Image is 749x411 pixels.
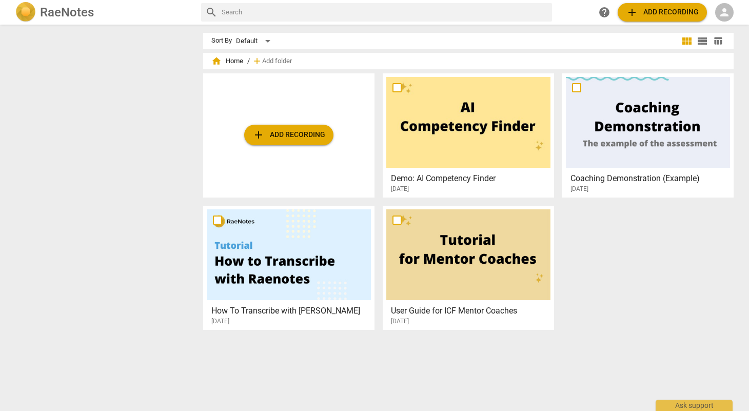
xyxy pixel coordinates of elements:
a: How To Transcribe with [PERSON_NAME][DATE] [207,209,371,325]
div: Ask support [656,400,733,411]
span: search [205,6,218,18]
span: add [252,56,262,66]
span: [DATE] [391,185,409,193]
span: add [626,6,638,18]
h3: Demo: AI Competency Finder [391,172,551,185]
a: Help [595,3,614,22]
span: Add recording [626,6,699,18]
span: [DATE] [570,185,588,193]
span: Home [211,56,243,66]
button: Tile view [679,33,695,49]
h3: User Guide for ICF Mentor Coaches [391,305,551,317]
div: Sort By [211,37,232,45]
a: Coaching Demonstration (Example)[DATE] [566,77,730,193]
a: Demo: AI Competency Finder[DATE] [386,77,550,193]
button: List view [695,33,710,49]
span: / [247,57,250,65]
span: table_chart [713,36,723,46]
span: [DATE] [391,317,409,326]
img: Logo [15,2,36,23]
a: User Guide for ICF Mentor Coaches[DATE] [386,209,550,325]
h2: RaeNotes [40,5,94,19]
input: Search [222,4,548,21]
button: Upload [618,3,707,22]
span: home [211,56,222,66]
div: Default [236,33,274,49]
h3: Coaching Demonstration (Example) [570,172,731,185]
a: LogoRaeNotes [15,2,193,23]
span: view_module [681,35,693,47]
span: view_list [696,35,708,47]
button: Upload [244,125,333,145]
span: Add recording [252,129,325,141]
span: Add folder [262,57,292,65]
span: [DATE] [211,317,229,326]
span: add [252,129,265,141]
span: person [718,6,731,18]
button: Table view [710,33,725,49]
span: help [598,6,610,18]
h3: How To Transcribe with RaeNotes [211,305,372,317]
